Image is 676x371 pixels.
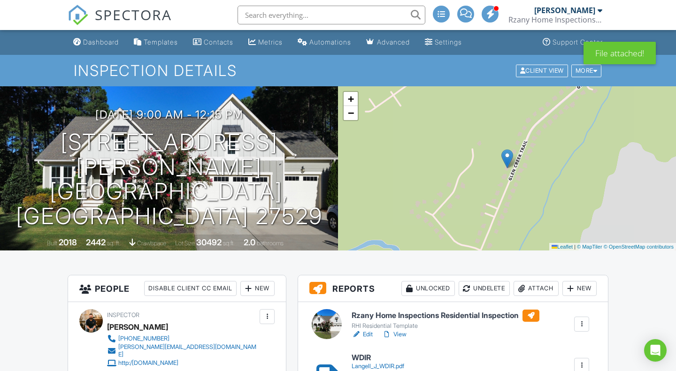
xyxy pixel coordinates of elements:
a: Client View [515,67,570,74]
div: File attached! [584,42,656,64]
div: Support Center [553,38,603,46]
div: Undelete [459,281,510,296]
a: © MapTiler [577,244,602,250]
a: Templates [130,34,182,51]
a: [PERSON_NAME][EMAIL_ADDRESS][DOMAIN_NAME] [107,343,257,358]
div: Metrics [258,38,283,46]
span: sq. ft. [107,240,120,247]
span: Lot Size [175,240,195,247]
div: Client View [516,64,568,77]
a: Zoom out [344,106,358,120]
span: SPECTORA [95,5,172,24]
a: Dashboard [69,34,123,51]
a: Metrics [245,34,286,51]
span: Inspector [107,311,139,318]
img: Marker [501,149,513,168]
a: Advanced [362,34,414,51]
a: © OpenStreetMap contributors [604,244,674,250]
div: Settings [435,38,462,46]
span: − [348,107,354,119]
span: | [574,244,576,250]
div: [PERSON_NAME][EMAIL_ADDRESS][DOMAIN_NAME] [118,343,257,358]
div: Langell_J_WDIR.pdf [352,363,404,370]
h6: Rzany Home Inspections Residential Inspection [352,310,539,322]
span: bathrooms [257,240,284,247]
div: Templates [144,38,178,46]
span: sq.ft. [223,240,235,247]
div: Unlocked [401,281,455,296]
input: Search everything... [238,6,425,24]
div: New [562,281,597,296]
div: Attach [514,281,559,296]
a: Edit [352,330,373,339]
div: 30492 [196,237,222,247]
h3: [DATE] 9:00 am - 12:15 pm [95,108,243,121]
div: 2442 [86,237,106,247]
a: SPECTORA [68,13,172,32]
div: RHI Residential Template [352,322,539,330]
div: Open Intercom Messenger [644,339,667,362]
div: http:/[DOMAIN_NAME] [118,359,178,367]
img: The Best Home Inspection Software - Spectora [68,5,88,25]
div: 2.0 [244,237,255,247]
div: Rzany Home Inspections LLC [508,15,602,24]
a: Zoom in [344,92,358,106]
h1: [STREET_ADDRESS][PERSON_NAME] [GEOGRAPHIC_DATA], [GEOGRAPHIC_DATA] 27529 [15,130,323,229]
span: crawlspace [137,240,166,247]
h1: Inspection Details [74,62,602,79]
a: Settings [421,34,466,51]
div: Dashboard [83,38,119,46]
div: 2018 [59,237,77,247]
h3: People [68,275,286,302]
h6: WDIR [352,354,404,362]
div: [PERSON_NAME] [534,6,595,15]
div: More [571,64,602,77]
a: View [382,330,407,339]
div: Advanced [377,38,410,46]
a: [PHONE_NUMBER] [107,334,257,343]
div: [PERSON_NAME] [107,320,168,334]
a: http:/[DOMAIN_NAME] [107,358,257,368]
a: Rzany Home Inspections Residential Inspection RHI Residential Template [352,310,539,330]
a: Automations (Advanced) [294,34,355,51]
h3: Reports [298,275,608,302]
div: [PHONE_NUMBER] [118,335,169,342]
div: New [240,281,275,296]
a: Support Center [539,34,607,51]
a: Leaflet [552,244,573,250]
a: Contacts [189,34,237,51]
div: Contacts [204,38,233,46]
span: + [348,93,354,105]
div: Disable Client CC Email [144,281,237,296]
div: Automations [309,38,351,46]
span: Built [47,240,57,247]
